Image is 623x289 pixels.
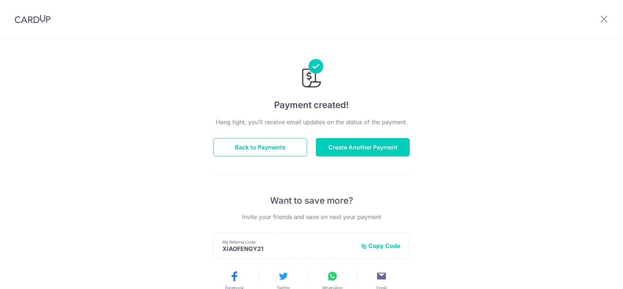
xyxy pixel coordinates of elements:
[361,242,401,249] button: Copy Code
[213,138,307,156] button: Back to Payments
[300,59,323,90] img: Payments
[213,118,410,126] p: Hang tight, you’ll receive email updates on the status of the payment.
[316,138,410,156] button: Create Another Payment
[15,15,51,23] img: CardUp
[213,99,410,112] h4: Payment created!
[222,239,355,245] p: My Referral Code
[213,212,410,221] p: Invite your friends and save on next your payment
[222,245,355,252] p: XIAOFENGY21
[213,195,410,207] p: Want to save more?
